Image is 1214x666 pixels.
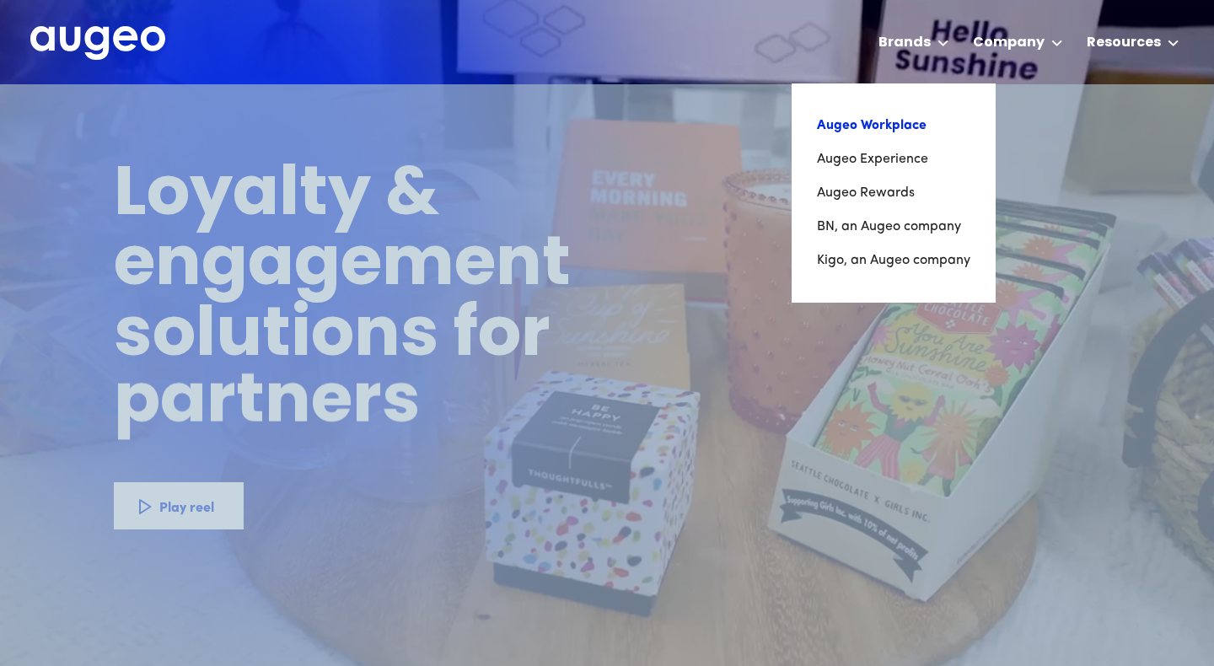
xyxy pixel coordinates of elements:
[817,176,970,210] a: Augeo Rewards
[792,83,996,303] nav: Brands
[817,142,970,176] a: Augeo Experience
[973,33,1045,53] div: Company
[878,33,931,53] div: Brands
[30,26,165,61] img: Augeo's full logo in white.
[817,109,970,142] a: Augeo Workplace
[1087,33,1161,53] div: Resources
[30,26,165,62] a: home
[817,244,970,277] a: Kigo, an Augeo company
[817,210,970,244] a: BN, an Augeo company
